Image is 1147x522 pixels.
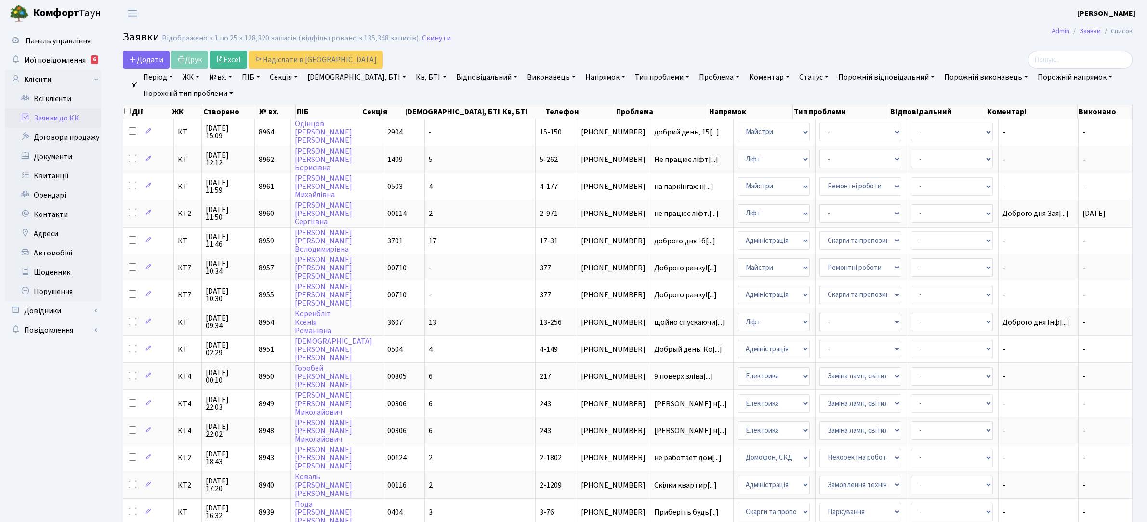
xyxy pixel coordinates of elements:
[540,371,551,382] span: 217
[581,319,646,326] span: [PHONE_NUMBER]
[123,51,170,69] a: Додати
[123,28,159,45] span: Заявки
[1077,8,1135,19] b: [PERSON_NAME]
[295,146,352,173] a: [PERSON_NAME][PERSON_NAME]Борисівна
[171,105,202,119] th: ЖК
[1002,237,1074,245] span: -
[387,344,403,355] span: 0504
[179,69,203,85] a: ЖК
[178,482,198,489] span: КТ2
[206,423,250,438] span: [DATE] 22:02
[123,105,171,119] th: Дії
[540,480,562,491] span: 2-1209
[259,344,274,355] span: 8951
[295,472,352,499] a: Коваль[PERSON_NAME][PERSON_NAME]
[1037,21,1147,41] nav: breadcrumb
[540,236,558,246] span: 17-31
[387,181,403,192] span: 0503
[581,346,646,353] span: [PHONE_NUMBER]
[5,186,101,205] a: Орендарі
[429,127,432,137] span: -
[206,396,250,411] span: [DATE] 22:03
[540,453,562,463] span: 2-1802
[889,105,986,119] th: Відповідальний
[1002,427,1074,435] span: -
[708,105,793,119] th: Напрямок
[654,453,722,463] span: не работает дом[...]
[178,346,198,353] span: КТ
[259,480,274,491] span: 8940
[5,301,101,321] a: Довідники
[259,236,274,246] span: 8959
[206,124,250,140] span: [DATE] 15:09
[178,210,198,217] span: КТ2
[206,233,250,248] span: [DATE] 11:46
[5,31,101,51] a: Панель управління
[178,509,198,516] span: КТ
[295,309,331,336] a: КоренблітКсеніяРоманівна
[178,183,198,190] span: КТ
[387,371,407,382] span: 00305
[540,290,551,300] span: 377
[259,208,274,219] span: 8960
[540,344,558,355] span: 4-149
[544,105,615,119] th: Телефон
[581,210,646,217] span: [PHONE_NUMBER]
[5,243,101,263] a: Автомобілі
[387,236,403,246] span: 3701
[429,344,433,355] span: 4
[295,444,352,471] a: [PERSON_NAME][PERSON_NAME][PERSON_NAME]
[429,507,433,518] span: 3
[178,291,198,299] span: КТ7
[24,55,86,66] span: Мої повідомлення
[1002,482,1074,489] span: -
[1082,507,1085,518] span: -
[654,507,719,518] span: Приберіть будь[...]
[266,69,302,85] a: Секція
[387,399,407,409] span: 00306
[631,69,693,85] a: Тип проблеми
[259,181,274,192] span: 8961
[429,480,433,491] span: 2
[1082,127,1085,137] span: -
[429,263,432,273] span: -
[387,290,407,300] span: 00710
[178,264,198,272] span: КТ7
[387,480,407,491] span: 00116
[295,173,352,200] a: [PERSON_NAME][PERSON_NAME]Михайлівна
[139,69,177,85] a: Період
[581,128,646,136] span: [PHONE_NUMBER]
[581,482,646,489] span: [PHONE_NUMBER]
[795,69,832,85] a: Статус
[615,105,708,119] th: Проблема
[581,156,646,163] span: [PHONE_NUMBER]
[540,127,562,137] span: 15-150
[33,5,79,21] b: Комфорт
[540,181,558,192] span: 4-177
[1082,263,1085,273] span: -
[120,5,145,21] button: Переключити навігацію
[178,373,198,380] span: КТ4
[429,453,433,463] span: 2
[206,450,250,466] span: [DATE] 18:43
[5,263,101,282] a: Щоденник
[654,344,722,355] span: Добрый день. Ко[...]
[129,54,163,65] span: Додати
[429,236,436,246] span: 17
[259,290,274,300] span: 8955
[429,399,433,409] span: 6
[387,317,403,328] span: 3607
[1082,181,1085,192] span: -
[259,453,274,463] span: 8943
[793,105,889,119] th: Тип проблеми
[178,319,198,326] span: КТ
[5,282,101,301] a: Порушення
[429,290,432,300] span: -
[1028,51,1133,69] input: Пошук...
[5,51,101,70] a: Мої повідомлення6
[452,69,521,85] a: Відповідальний
[581,291,646,299] span: [PHONE_NUMBER]
[540,507,554,518] span: 3-76
[540,399,551,409] span: 243
[1002,183,1074,190] span: -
